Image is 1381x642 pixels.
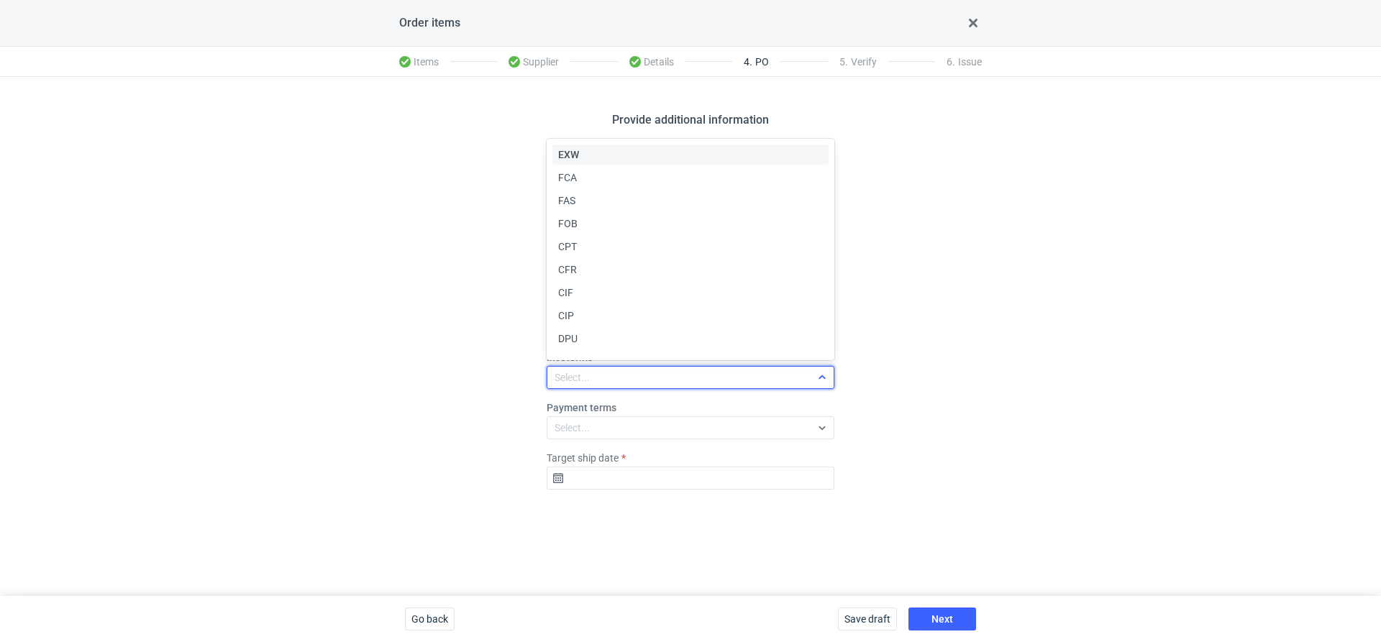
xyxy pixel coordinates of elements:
[908,607,976,630] button: Next
[558,147,579,162] span: EXW
[411,614,448,624] span: Go back
[497,47,570,76] li: Supplier
[399,47,450,76] li: Items
[555,421,590,435] div: Select...
[555,370,590,385] div: Select...
[828,47,888,76] li: Verify
[558,262,577,277] span: CFR
[558,193,575,208] span: FAS
[558,354,578,369] span: DAP
[547,451,619,465] label: Target ship date
[558,170,577,185] span: FCA
[558,285,573,300] span: CIF
[844,614,890,624] span: Save draft
[839,56,848,68] span: 5 .
[618,47,685,76] li: Details
[732,47,780,76] li: PO
[547,400,616,415] label: Payment terms
[558,331,578,346] span: DPU
[935,47,982,76] li: Issue
[558,308,574,323] span: CIP
[931,614,953,624] span: Next
[947,56,955,68] span: 6 .
[558,239,577,254] span: CPT
[612,111,769,129] h2: Provide additional information
[558,216,578,231] span: FOB
[744,56,752,68] span: 4 .
[405,607,455,630] button: Go back
[838,607,897,630] button: Save draft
